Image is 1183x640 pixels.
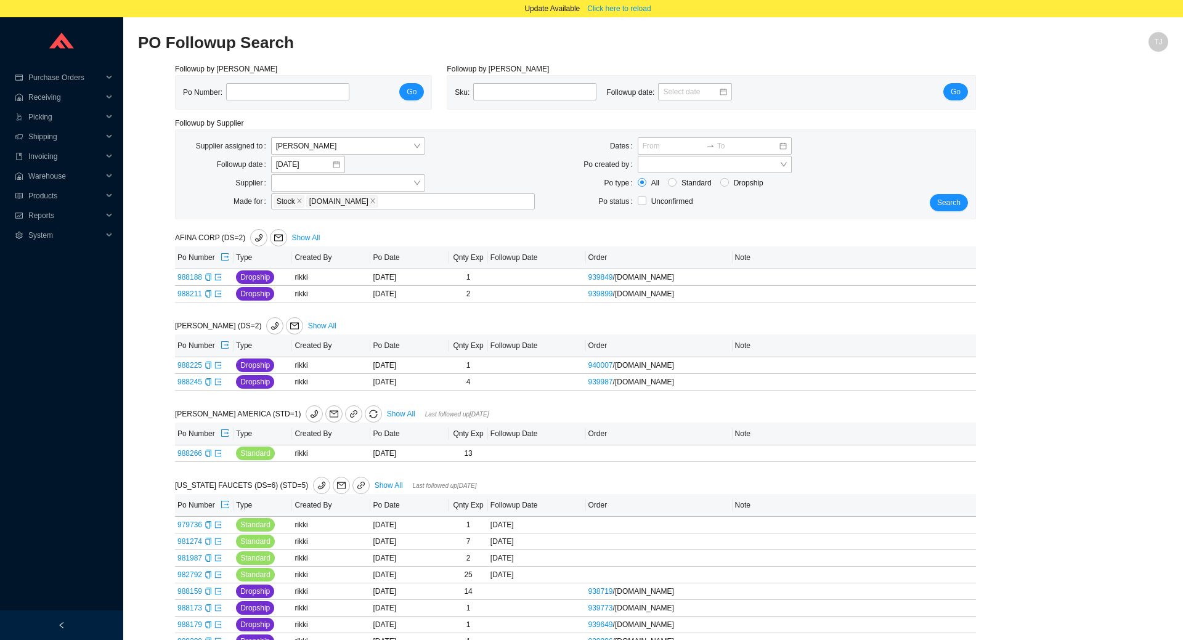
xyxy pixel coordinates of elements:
td: / [DOMAIN_NAME] [586,374,733,391]
th: Type [234,423,292,445]
button: export [220,249,230,266]
span: mail [287,322,303,330]
label: Supplier assigned to [196,137,271,155]
a: export [214,537,222,546]
td: [DATE] [370,600,449,617]
a: 981274 [177,537,202,546]
span: Dropship [240,585,270,597]
span: copy [205,450,212,457]
td: [DATE] [370,286,449,302]
a: export [214,620,222,629]
a: Show All [308,322,336,330]
td: 7 [449,533,487,550]
td: [DATE] [370,567,449,583]
span: link [357,482,365,492]
span: export [214,521,222,529]
a: export [214,290,222,298]
a: 940007 [588,361,613,370]
a: 938719 [588,587,613,596]
span: export [214,362,222,369]
td: rikki [292,583,370,600]
a: 988245 [177,378,202,386]
span: phone [267,322,283,330]
input: From [643,140,704,152]
button: Search [930,194,968,211]
span: export [221,341,229,350]
th: Note [733,423,976,445]
a: 939773 [588,604,613,612]
a: 939649 [588,620,613,629]
button: sync [365,405,382,423]
a: export [214,570,222,579]
span: export [221,253,229,262]
th: Followup Date [488,246,586,269]
td: 14 [449,583,487,600]
button: mail [286,317,303,334]
th: Note [733,334,976,357]
a: export [214,587,222,596]
span: copy [205,521,212,529]
button: Dropship [236,618,274,631]
button: phone [266,317,283,334]
span: export [221,500,229,510]
th: Po Number [175,423,234,445]
span: Go [951,86,961,98]
span: Followup by [PERSON_NAME] [175,65,277,73]
span: export [221,429,229,439]
th: Order [586,423,733,445]
button: phone [306,405,323,423]
td: rikki [292,600,370,617]
span: mail [270,233,287,242]
span: phone [306,410,322,418]
td: [DATE] [370,517,449,533]
span: Reports [28,206,102,225]
input: To [717,140,778,152]
a: 988225 [177,361,202,370]
button: phone [250,229,267,246]
span: close [370,198,376,205]
label: Po type: [604,174,638,192]
a: export [214,273,222,282]
td: / [DOMAIN_NAME] [586,600,733,617]
span: export [214,273,222,281]
div: Copy [205,602,212,614]
a: 988211 [177,290,202,298]
button: Go [399,83,424,100]
label: Supplier: [235,174,270,192]
td: rikki [292,269,370,286]
span: sync [365,410,381,418]
th: Qnty Exp [449,334,487,357]
button: phone [313,477,330,494]
span: Invoicing [28,147,102,166]
th: Po Number [175,334,234,357]
td: 25 [449,567,487,583]
th: Type [234,246,292,269]
th: Order [586,246,733,269]
button: Dropship [236,601,274,615]
button: Dropship [236,375,274,389]
button: export [220,425,230,442]
span: copy [205,273,212,281]
span: QualityBath.com [306,195,378,208]
a: link [345,405,362,423]
span: Go [407,86,417,98]
span: export [214,621,222,628]
span: Followup by [PERSON_NAME] [447,65,549,73]
div: [DATE] [490,569,583,581]
a: export [214,604,222,612]
span: Products [28,186,102,206]
button: export [220,337,230,354]
td: 13 [449,445,487,462]
td: / [DOMAIN_NAME] [586,357,733,374]
td: 4 [449,374,487,391]
span: Stock [277,196,295,207]
span: Standard [677,177,717,189]
td: / [DOMAIN_NAME] [586,286,733,302]
td: rikki [292,567,370,583]
span: export [214,571,222,578]
div: Po Number: [183,83,359,102]
span: [US_STATE] FAUCETS (DS=6) (STD=5) [175,481,372,490]
span: link [349,410,358,420]
a: 988266 [177,449,202,458]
